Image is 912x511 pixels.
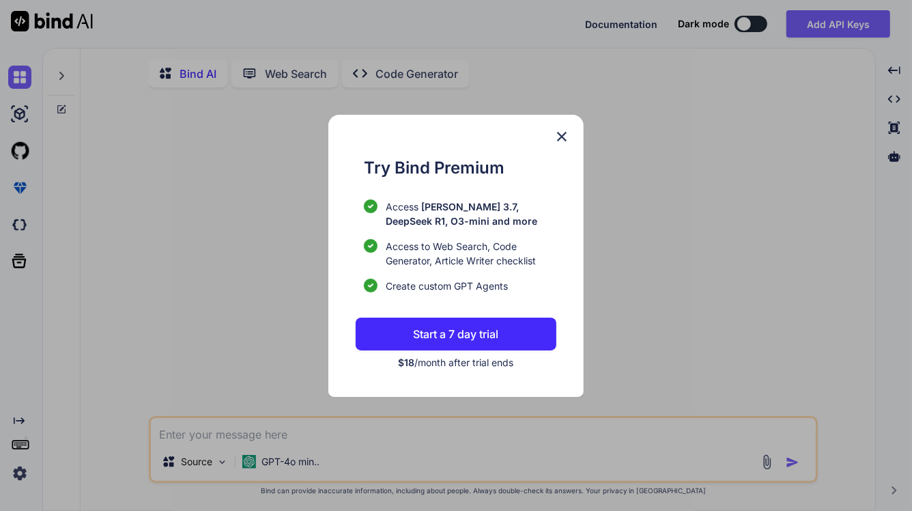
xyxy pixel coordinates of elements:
span: /month after trial ends [398,357,513,368]
button: Start a 7 day trial [356,318,556,350]
span: Access to Web Search, Code Generator, Article Writer checklist [386,239,556,268]
img: checklist [364,199,377,213]
p: Access [386,199,556,228]
span: [PERSON_NAME] 3.7, DeepSeek R1, O3-mini and more [386,201,537,227]
span: Create custom GPT Agents [386,279,508,293]
span: $18 [398,357,414,368]
h1: Try Bind Premium [364,156,556,180]
img: checklist [364,239,377,253]
img: close [554,128,570,145]
p: Start a 7 day trial [413,326,498,342]
img: checklist [364,279,377,292]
